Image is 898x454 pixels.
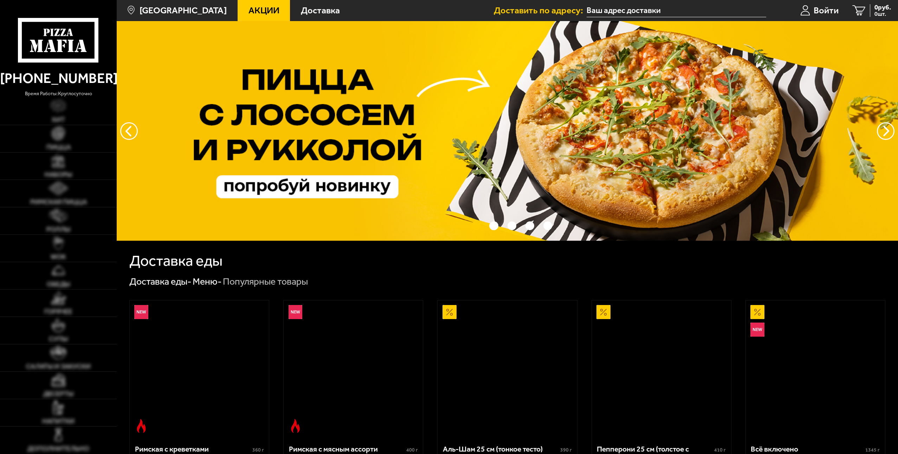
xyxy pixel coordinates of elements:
img: Новинка [134,305,148,319]
span: 410 г [714,447,726,453]
img: Острое блюдо [289,419,303,433]
img: Острое блюдо [134,419,148,433]
span: Дополнительно [27,445,89,452]
span: 1345 г [865,447,880,453]
div: Всё включено [751,445,864,454]
span: Хит [52,116,65,123]
img: Акционный [750,305,764,319]
span: Акции [248,6,279,15]
span: Доставка [301,6,340,15]
h1: Доставка еды [129,253,222,268]
span: Обеды [47,281,70,287]
span: Горячее [44,308,72,315]
div: Римская с креветками [135,445,251,454]
div: Аль-Шам 25 см (тонкое тесто) [443,445,558,454]
span: 400 г [406,447,418,453]
button: точки переключения [508,221,517,231]
button: точки переключения [525,221,535,231]
span: 0 шт. [874,11,891,17]
button: точки переключения [471,221,480,231]
button: следующий [120,122,138,140]
span: WOK [51,253,66,260]
a: Доставка еды- [129,276,192,287]
button: точки переключения [543,221,553,231]
span: Войти [814,6,839,15]
img: Новинка [289,305,303,319]
span: Десерты [43,390,73,397]
img: Новинка [750,323,764,337]
span: Наборы [45,171,72,178]
span: Супы [49,336,68,342]
span: Римская пицца [30,199,87,205]
span: Роллы [46,226,70,233]
a: АкционныйНовинкаВсё включено [746,300,885,437]
button: предыдущий [877,122,894,140]
img: Акционный [442,305,457,319]
a: НовинкаОстрое блюдоРимская с мясным ассорти [284,300,423,437]
img: Акционный [596,305,610,319]
div: Римская с мясным ассорти [289,445,405,454]
span: Напитки [42,418,75,424]
input: Ваш адрес доставки [587,4,766,17]
span: [GEOGRAPHIC_DATA] [140,6,227,15]
a: НовинкаОстрое блюдоРимская с креветками [130,300,269,437]
a: АкционныйПепперони 25 см (толстое с сыром) [592,300,731,437]
span: Пицца [46,144,71,150]
span: Салаты и закуски [26,363,91,370]
div: Популярные товары [223,275,308,288]
span: 360 г [252,447,264,453]
span: Доставить по адресу: [494,6,587,15]
button: точки переключения [489,221,498,231]
a: АкционныйАль-Шам 25 см (тонкое тесто) [438,300,577,437]
a: Меню- [193,276,222,287]
span: 0 руб. [874,4,891,11]
span: 390 г [560,447,572,453]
